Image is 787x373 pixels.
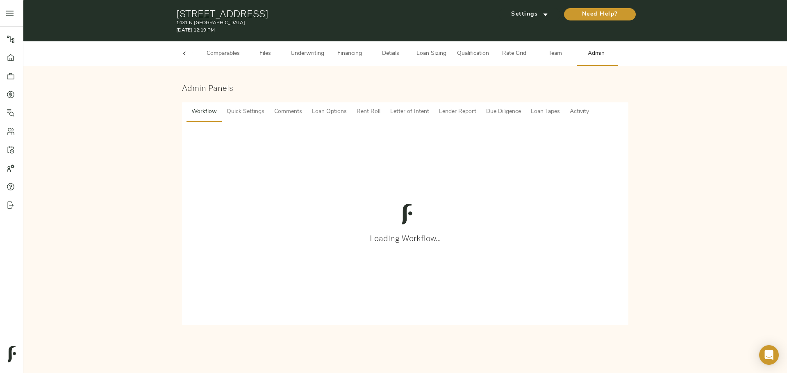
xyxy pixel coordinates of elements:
h1: [STREET_ADDRESS] [176,8,482,19]
span: Details [375,49,406,59]
span: Underwriting [291,49,324,59]
div: Open Intercom Messenger [759,345,779,365]
span: Team [540,49,571,59]
span: Settings [507,9,552,20]
span: Due Diligence [486,107,521,117]
span: Comparables [207,49,240,59]
span: Files [250,49,281,59]
img: logo [397,204,417,224]
span: Rate Grid [499,49,530,59]
span: Loan Options [312,107,347,117]
span: Financing [334,49,365,59]
p: 1431 N [GEOGRAPHIC_DATA] [176,19,482,27]
span: Comments [274,107,302,117]
button: Settings [499,8,560,20]
span: Loan Tapes [531,107,560,117]
span: Letter of Intent [390,107,429,117]
span: Workflow [191,107,217,117]
span: Lender Report [439,107,476,117]
h3: Admin Panels [182,83,628,93]
span: Qualification [457,49,489,59]
span: Need Help? [572,9,628,20]
span: Activity [570,107,589,117]
span: Admin [581,49,612,59]
span: Quick Settings [227,107,264,117]
h3: Loading Workflow... [190,233,620,243]
span: Rent Roll [357,107,380,117]
span: Loan Sizing [416,49,447,59]
p: [DATE] 12:19 PM [176,27,482,34]
button: Need Help? [564,8,636,20]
